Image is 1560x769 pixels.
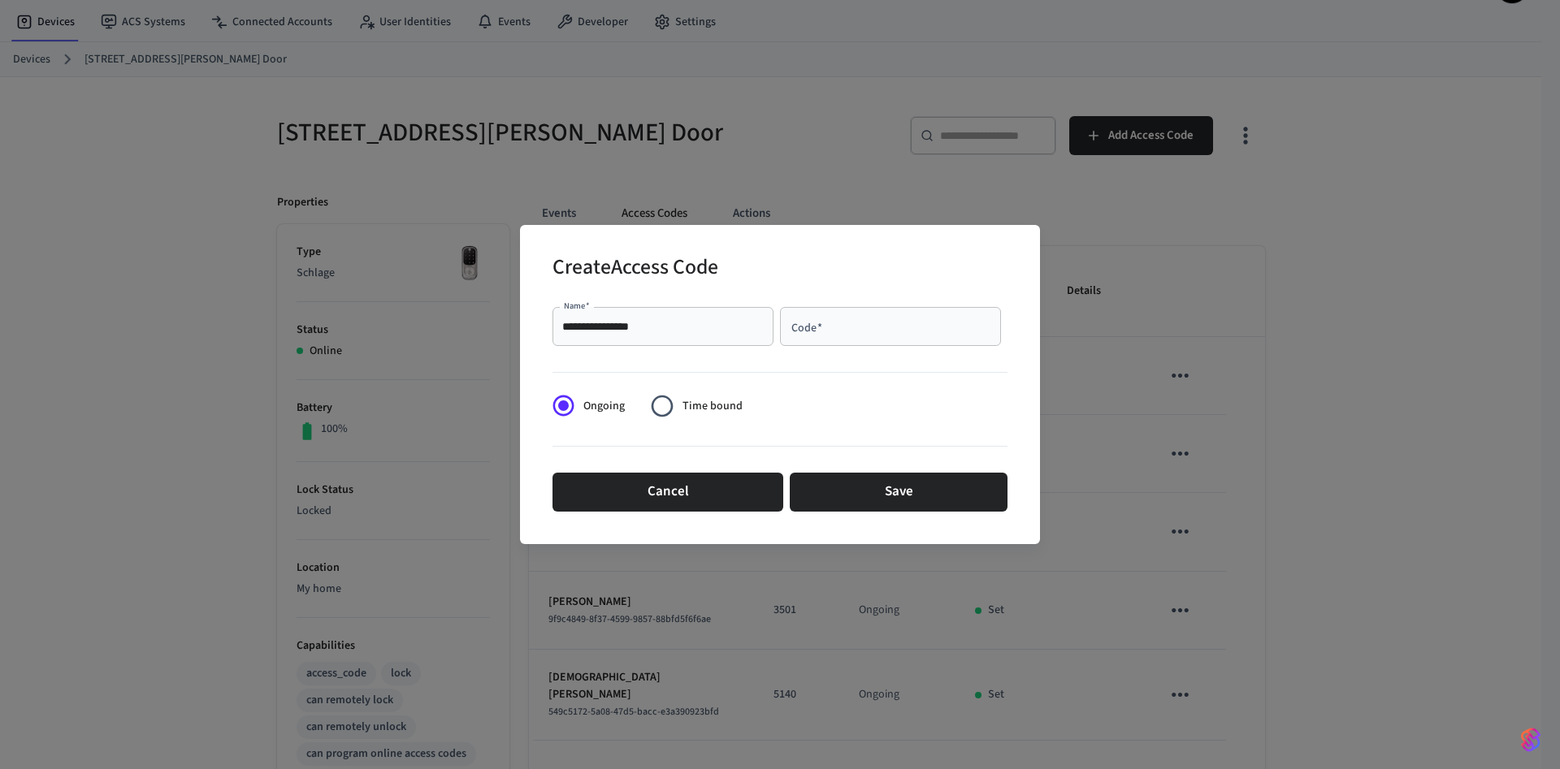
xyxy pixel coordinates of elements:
h2: Create Access Code [552,244,718,294]
button: Save [790,473,1007,512]
img: SeamLogoGradient.69752ec5.svg [1521,727,1540,753]
span: Time bound [682,398,743,415]
label: Name [564,300,590,312]
button: Cancel [552,473,783,512]
span: Ongoing [583,398,625,415]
